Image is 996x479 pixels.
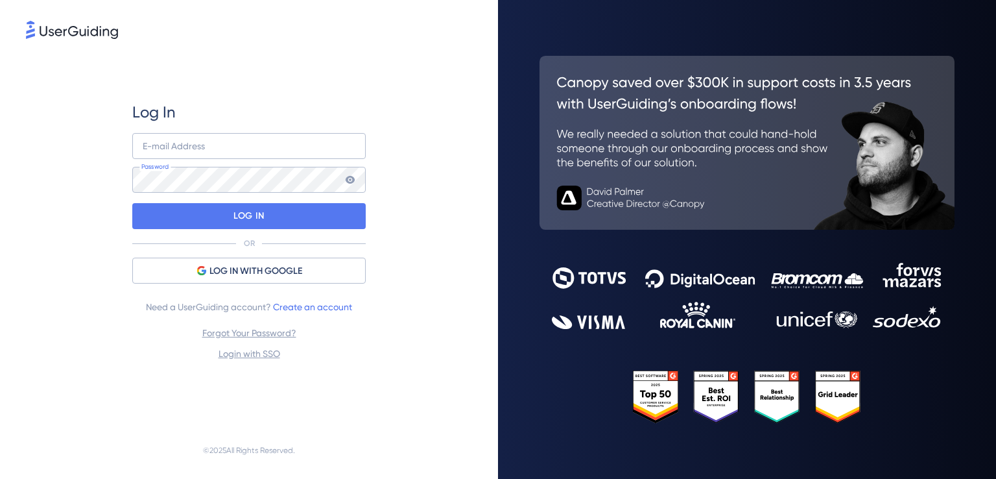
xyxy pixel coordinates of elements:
img: 9302ce2ac39453076f5bc0f2f2ca889b.svg [552,263,942,329]
p: OR [244,238,255,249]
span: © 2025 All Rights Reserved. [203,443,295,458]
a: Login with SSO [219,349,280,359]
span: Need a UserGuiding account? [146,299,352,315]
p: LOG IN [233,206,264,227]
a: Create an account [273,302,352,312]
span: Log In [132,102,176,123]
img: 25303e33045975176eb484905ab012ff.svg [633,371,861,423]
span: LOG IN WITH GOOGLE [209,264,302,279]
a: Forgot Your Password? [202,328,296,338]
img: 26c0aa7c25a843aed4baddd2b5e0fa68.svg [539,56,954,230]
input: example@company.com [132,133,366,159]
img: 8faab4ba6bc7696a72372aa768b0286c.svg [26,21,118,39]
